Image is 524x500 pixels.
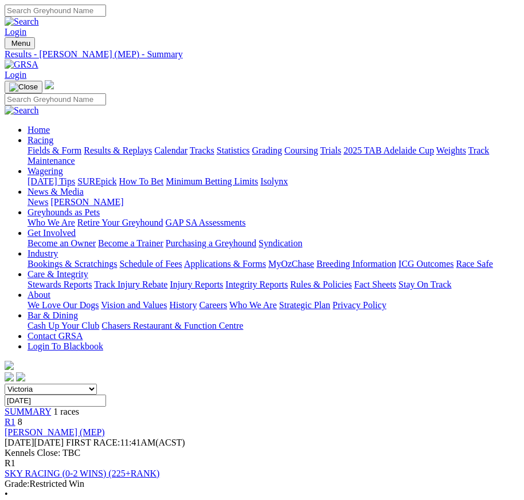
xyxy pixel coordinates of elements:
[28,238,96,248] a: Become an Owner
[5,17,39,27] img: Search
[5,458,15,468] span: R1
[66,438,120,447] span: FIRST RACE:
[284,145,318,155] a: Coursing
[5,479,519,489] div: Restricted Win
[5,395,106,407] input: Select date
[5,60,38,70] img: GRSA
[316,259,396,269] a: Breeding Information
[5,27,26,37] a: Login
[436,145,466,155] a: Weights
[343,145,434,155] a: 2025 TAB Adelaide Cup
[28,259,117,269] a: Bookings & Scratchings
[199,300,227,310] a: Careers
[5,417,15,427] a: R1
[5,438,34,447] span: [DATE]
[268,259,314,269] a: MyOzChase
[28,269,88,279] a: Care & Integrity
[5,5,106,17] input: Search
[28,331,83,341] a: Contact GRSA
[28,279,92,289] a: Stewards Reports
[5,49,519,60] a: Results - [PERSON_NAME] (MEP) - Summary
[320,145,341,155] a: Trials
[28,290,50,300] a: About
[5,407,51,416] a: SUMMARY
[28,238,519,249] div: Get Involved
[28,145,489,166] a: Track Maintenance
[28,321,99,330] a: Cash Up Your Club
[28,249,58,258] a: Industry
[28,321,519,331] div: Bar & Dining
[84,145,152,155] a: Results & Replays
[166,218,246,227] a: GAP SA Assessments
[28,218,75,227] a: Who We Are
[18,417,22,427] span: 8
[290,279,352,289] a: Rules & Policies
[45,80,54,89] img: logo-grsa-white.png
[184,259,266,269] a: Applications & Forms
[28,218,519,228] div: Greyhounds as Pets
[229,300,277,310] a: Who We Are
[28,310,78,320] a: Bar & Dining
[101,321,243,330] a: Chasers Restaurant & Function Centre
[5,479,30,489] span: Grade:
[28,187,84,196] a: News & Media
[5,105,39,116] img: Search
[28,300,99,310] a: We Love Our Dogs
[11,39,30,48] span: Menu
[28,300,519,310] div: About
[77,218,163,227] a: Retire Your Greyhound
[28,207,100,217] a: Greyhounds as Pets
[260,176,288,186] a: Isolynx
[119,259,182,269] a: Schedule of Fees
[28,166,63,176] a: Wagering
[28,125,50,135] a: Home
[77,176,116,186] a: SUREpick
[5,489,8,499] span: •
[50,197,123,207] a: [PERSON_NAME]
[53,407,79,416] span: 1 races
[169,300,197,310] a: History
[28,197,519,207] div: News & Media
[190,145,214,155] a: Tracks
[101,300,167,310] a: Vision and Values
[5,81,42,93] button: Toggle navigation
[398,279,451,289] a: Stay On Track
[9,82,38,92] img: Close
[119,176,164,186] a: How To Bet
[259,238,302,248] a: Syndication
[217,145,250,155] a: Statistics
[398,259,453,269] a: ICG Outcomes
[170,279,223,289] a: Injury Reports
[5,70,26,80] a: Login
[166,176,258,186] a: Minimum Betting Limits
[66,438,185,447] span: 11:41AM(ACST)
[28,279,519,290] div: Care & Integrity
[166,238,256,248] a: Purchasing a Greyhound
[28,259,519,269] div: Industry
[5,93,106,105] input: Search
[28,197,48,207] a: News
[225,279,288,289] a: Integrity Reports
[5,361,14,370] img: logo-grsa-white.png
[28,145,519,166] div: Racing
[16,372,25,381] img: twitter.svg
[5,438,64,447] span: [DATE]
[98,238,163,248] a: Become a Trainer
[5,372,14,381] img: facebook.svg
[456,259,492,269] a: Race Safe
[5,448,519,458] div: Kennels Close: TBC
[354,279,396,289] a: Fact Sheets
[279,300,330,310] a: Strategic Plan
[333,300,386,310] a: Privacy Policy
[28,341,103,351] a: Login To Blackbook
[252,145,282,155] a: Grading
[28,135,53,145] a: Racing
[154,145,187,155] a: Calendar
[5,468,159,478] a: SKY RACING (0-2 WINS) (225+RANK)
[28,176,75,186] a: [DATE] Tips
[5,37,35,49] button: Toggle navigation
[5,427,105,437] a: [PERSON_NAME] (MEP)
